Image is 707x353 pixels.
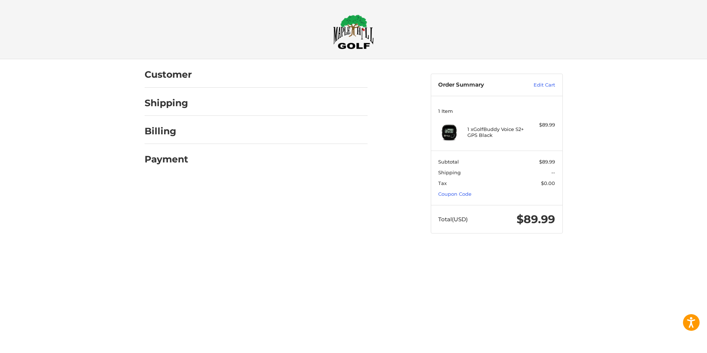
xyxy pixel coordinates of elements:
[517,212,555,226] span: $89.99
[145,69,192,80] h2: Customer
[541,180,555,186] span: $0.00
[438,108,555,114] h3: 1 Item
[145,125,188,137] h2: Billing
[145,154,188,165] h2: Payment
[333,14,374,49] img: Maple Hill Golf
[438,81,518,89] h3: Order Summary
[438,191,471,197] a: Coupon Code
[526,121,555,129] div: $89.99
[438,159,459,165] span: Subtotal
[467,126,524,138] h4: 1 x GolfBuddy Voice S2+ GPS Black
[438,180,447,186] span: Tax
[539,159,555,165] span: $89.99
[145,97,188,109] h2: Shipping
[518,81,555,89] a: Edit Cart
[438,216,468,223] span: Total (USD)
[551,169,555,175] span: --
[438,169,461,175] span: Shipping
